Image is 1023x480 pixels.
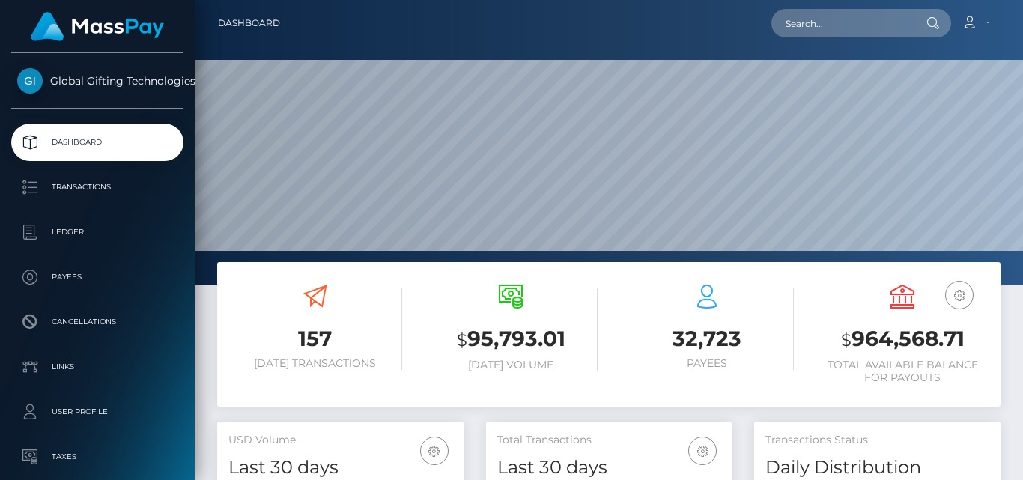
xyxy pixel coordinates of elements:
a: Payees [11,258,183,296]
span: Global Gifting Technologies Inc [11,74,183,88]
a: Taxes [11,438,183,476]
h6: [DATE] Transactions [228,357,402,370]
h6: Payees [620,357,794,370]
p: Taxes [17,446,177,468]
h3: 95,793.01 [425,324,598,355]
h6: Total Available Balance for Payouts [816,359,990,384]
small: $ [457,329,467,350]
h5: Total Transactions [497,433,721,448]
a: Dashboard [11,124,183,161]
h3: 32,723 [620,324,794,353]
input: Search... [771,9,912,37]
h6: [DATE] Volume [425,359,598,371]
p: User Profile [17,401,177,423]
p: Payees [17,266,177,288]
img: MassPay Logo [31,12,164,41]
a: Links [11,348,183,386]
p: Transactions [17,176,177,198]
img: Global Gifting Technologies Inc [17,68,43,94]
h3: 964,568.71 [816,324,990,355]
p: Cancellations [17,311,177,333]
p: Ledger [17,221,177,243]
a: Cancellations [11,303,183,341]
a: Ledger [11,213,183,251]
p: Links [17,356,177,378]
h5: Transactions Status [765,433,989,448]
h5: USD Volume [228,433,452,448]
p: Dashboard [17,131,177,154]
a: Transactions [11,168,183,206]
a: User Profile [11,393,183,431]
small: $ [841,329,852,350]
a: Dashboard [218,7,280,39]
h3: 157 [228,324,402,353]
